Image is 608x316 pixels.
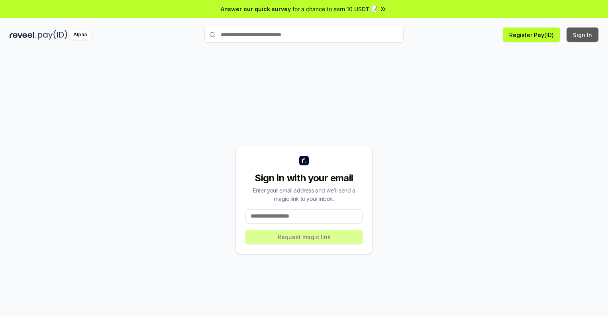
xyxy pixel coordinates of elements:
[69,30,91,40] div: Alpha
[38,30,67,40] img: pay_id
[503,27,560,42] button: Register Pay(ID)
[245,186,363,203] div: Enter your email address and we’ll send a magic link to your inbox.
[245,172,363,184] div: Sign in with your email
[299,156,309,165] img: logo_small
[567,27,598,42] button: Sign In
[292,5,378,13] span: for a chance to earn 10 USDT 📝
[221,5,291,13] span: Answer our quick survey
[10,30,36,40] img: reveel_dark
